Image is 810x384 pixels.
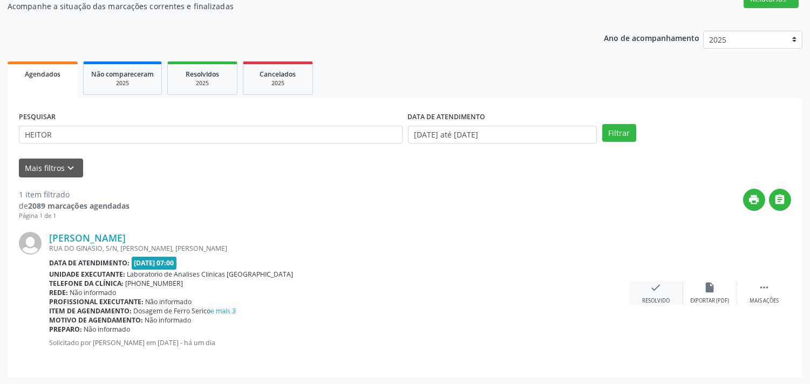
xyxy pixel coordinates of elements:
[134,306,236,316] span: Dosagem de Ferro Serico
[65,162,77,174] i: keyboard_arrow_down
[91,79,154,87] div: 2025
[642,297,670,305] div: Resolvido
[25,70,60,79] span: Agendados
[260,70,296,79] span: Cancelados
[758,282,770,293] i: 
[146,297,192,306] span: Não informado
[186,70,219,79] span: Resolvidos
[49,306,132,316] b: Item de agendamento:
[49,316,143,325] b: Motivo de agendamento:
[49,270,125,279] b: Unidade executante:
[19,159,83,177] button: Mais filtroskeyboard_arrow_down
[604,31,699,44] p: Ano de acompanhamento
[49,279,124,288] b: Telefone da clínica:
[602,124,636,142] button: Filtrar
[126,279,183,288] span: [PHONE_NUMBER]
[145,316,192,325] span: Não informado
[691,297,730,305] div: Exportar (PDF)
[49,297,144,306] b: Profissional executante:
[19,189,130,200] div: 1 item filtrado
[49,338,629,347] p: Solicitado por [PERSON_NAME] em [DATE] - há um dia
[251,79,305,87] div: 2025
[132,257,177,269] span: [DATE] 07:00
[19,109,56,126] label: PESQUISAR
[49,244,629,253] div: RUA DO GINASIO, S/N, [PERSON_NAME], [PERSON_NAME]
[769,189,791,211] button: 
[49,232,126,244] a: [PERSON_NAME]
[175,79,229,87] div: 2025
[8,1,564,12] p: Acompanhe a situação das marcações correntes e finalizadas
[127,270,294,279] span: Laboratorio de Analises Clinicas [GEOGRAPHIC_DATA]
[704,282,716,293] i: insert_drive_file
[774,194,786,205] i: 
[70,288,117,297] span: Não informado
[650,282,662,293] i: check
[408,109,486,126] label: DATA DE ATENDIMENTO
[84,325,131,334] span: Não informado
[19,232,42,255] img: img
[211,306,236,316] a: e mais 3
[19,126,403,144] input: Nome, CNS
[49,258,130,268] b: Data de atendimento:
[19,211,130,221] div: Página 1 de 1
[49,288,68,297] b: Rede:
[49,325,82,334] b: Preparo:
[408,126,597,144] input: Selecione um intervalo
[750,297,779,305] div: Mais ações
[91,70,154,79] span: Não compareceram
[19,200,130,211] div: de
[28,201,130,211] strong: 2089 marcações agendadas
[743,189,765,211] button: print
[748,194,760,205] i: print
